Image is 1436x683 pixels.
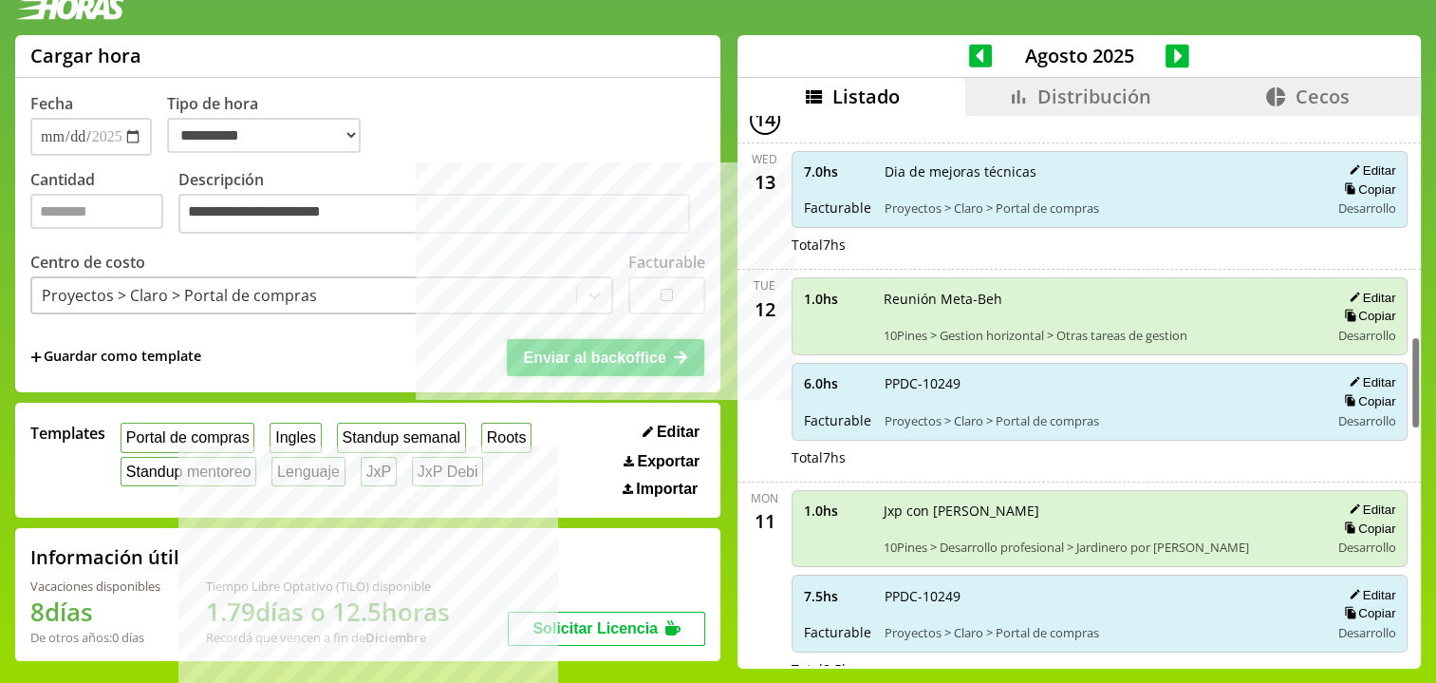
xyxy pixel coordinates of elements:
[30,629,160,646] div: De otros años: 0 días
[1337,624,1395,641] span: Desarrollo
[1338,521,1395,537] button: Copiar
[30,252,145,273] label: Centro de costo
[804,374,871,392] span: 6.0 hs
[737,116,1421,666] div: scrollable content
[804,587,871,605] span: 7.5 hs
[30,43,141,68] h1: Cargar hora
[1037,84,1151,109] span: Distribución
[750,104,780,135] div: 14
[804,290,870,308] span: 1.0 hs
[1337,327,1395,344] span: Desarrollo
[30,194,163,229] input: Cantidad
[804,162,871,180] span: 7.0 hs
[30,169,178,238] label: Cantidad
[30,578,160,595] div: Vacaciones disponibles
[804,502,870,520] span: 1.0 hs
[1337,539,1395,556] span: Desarrollo
[508,612,705,646] button: Solicitar Licencia
[754,277,775,294] div: Tue
[804,411,871,429] span: Facturable
[637,453,699,470] span: Exportar
[884,290,1316,308] span: Reunión Meta-Beh
[637,423,705,442] button: Editar
[1337,199,1395,217] span: Desarrollo
[507,339,704,375] button: Enviar al backoffice
[804,199,871,217] span: Facturable
[628,252,705,273] label: Facturable
[361,457,397,486] button: JxP
[30,595,160,629] h1: 8 días
[884,327,1316,344] span: 10Pines > Gestion horizontal > Otras tareas de gestion
[206,629,450,646] div: Recordá que vencen a fin de
[365,629,426,646] b: Diciembre
[271,457,345,486] button: Lenguaje
[1343,162,1395,179] button: Editar
[481,423,532,452] button: Roots
[1338,181,1395,198] button: Copiar
[121,423,254,452] button: Portal de compras
[750,294,780,324] div: 12
[412,457,483,486] button: JxP Debi
[885,587,1316,605] span: PPDC-10249
[206,595,450,629] h1: 1.79 días o 12.5 horas
[792,660,1408,678] div: Total 8.5 hs
[1295,84,1349,109] span: Cecos
[1343,587,1395,603] button: Editar
[1338,605,1395,621] button: Copiar
[167,93,376,156] label: Tipo de hora
[30,423,105,444] span: Templates
[167,118,361,153] select: Tipo de hora
[337,423,466,452] button: Standup semanal
[885,162,1316,180] span: Dia de mejoras técnicas
[884,539,1316,556] span: 10Pines > Desarrollo profesional > Jardinero por [PERSON_NAME]
[884,502,1316,520] span: Jxp con [PERSON_NAME]
[532,620,658,636] span: Solicitar Licencia
[804,623,871,641] span: Facturable
[42,285,317,306] div: Proyectos > Claro > Portal de compras
[832,84,900,109] span: Listado
[657,424,699,441] span: Editar
[178,169,705,238] label: Descripción
[523,350,665,366] span: Enviar al backoffice
[618,452,705,471] button: Exportar
[1343,290,1395,306] button: Editar
[885,374,1316,392] span: PPDC-10249
[1338,308,1395,324] button: Copiar
[1337,412,1395,429] span: Desarrollo
[121,457,256,486] button: Standup mentoreo
[885,624,1316,641] span: Proyectos > Claro > Portal de compras
[1338,393,1395,409] button: Copiar
[30,544,179,570] h2: Información útil
[1343,374,1395,390] button: Editar
[30,347,201,368] span: +Guardar como template
[885,199,1316,217] span: Proyectos > Claro > Portal de compras
[792,448,1408,466] div: Total 7 hs
[751,490,778,506] div: Mon
[30,347,42,368] span: +
[30,93,73,114] label: Fecha
[750,506,780,537] div: 11
[1343,502,1395,518] button: Editar
[178,194,690,234] textarea: Descripción
[992,43,1166,68] span: Agosto 2025
[270,423,321,452] button: Ingles
[636,481,698,498] span: Importar
[206,578,450,595] div: Tiempo Libre Optativo (TiLO) disponible
[750,167,780,198] div: 13
[792,236,1408,254] div: Total 7 hs
[885,412,1316,429] span: Proyectos > Claro > Portal de compras
[752,151,777,167] div: Wed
